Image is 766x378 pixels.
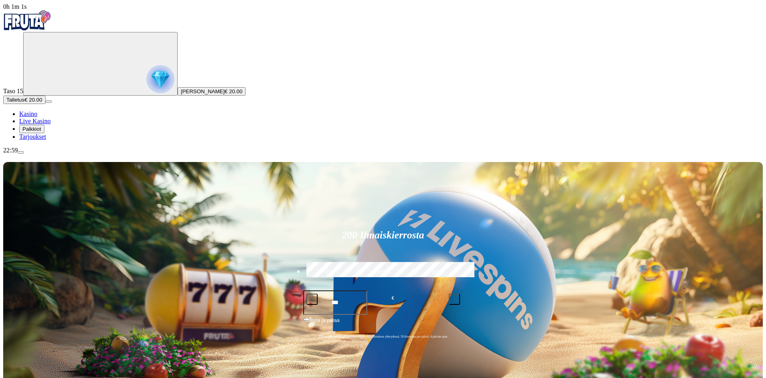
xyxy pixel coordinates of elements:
[303,316,463,331] button: Talleta ja pelaa
[3,110,763,140] nav: Main menu
[146,65,174,93] img: reward progress
[19,125,44,133] button: Palkkiot
[19,110,37,117] a: Kasino
[449,294,460,305] button: plus icon
[3,10,763,140] nav: Primary
[3,88,23,94] span: Taso 15
[19,133,46,140] a: Tarjoukset
[306,294,318,305] button: minus icon
[3,147,18,154] span: 22:59
[23,32,178,96] button: reward progress
[412,261,462,284] label: €250
[358,261,408,284] label: €150
[392,294,394,302] span: €
[310,316,312,320] span: €
[22,126,41,132] span: Palkkiot
[6,97,24,103] span: Talletus
[19,118,51,124] a: Live Kasino
[306,316,340,331] span: Talleta ja pelaa
[3,3,27,10] span: user session time
[3,10,51,30] img: Fruta
[18,151,24,154] button: menu
[3,96,46,104] button: Talletusplus icon€ 20.00
[178,87,246,96] button: [PERSON_NAME]€ 20.00
[225,88,242,94] span: € 20.00
[304,261,354,284] label: €50
[3,25,51,32] a: Fruta
[181,88,225,94] span: [PERSON_NAME]
[46,100,52,103] button: menu
[24,97,42,103] span: € 20.00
